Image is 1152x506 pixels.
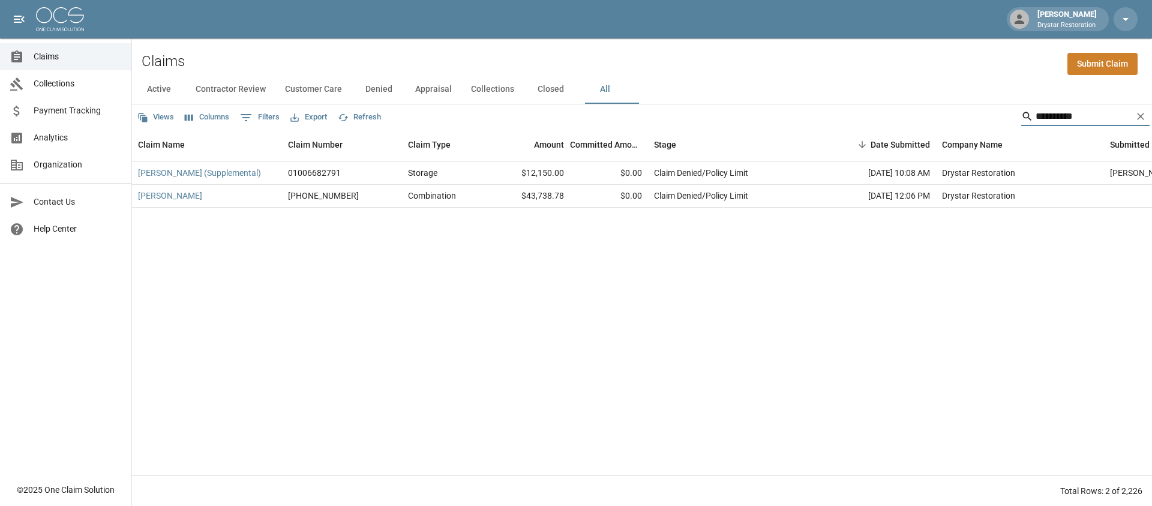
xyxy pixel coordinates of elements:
[570,185,648,208] div: $0.00
[492,162,570,185] div: $12,150.00
[402,128,492,161] div: Claim Type
[570,128,642,161] div: Committed Amount
[854,136,871,153] button: Sort
[142,53,185,70] h2: Claims
[1067,53,1138,75] a: Submit Claim
[461,75,524,104] button: Collections
[828,162,936,185] div: [DATE] 10:08 AM
[275,75,352,104] button: Customer Care
[17,484,115,496] div: © 2025 One Claim Solution
[335,108,384,127] button: Refresh
[7,7,31,31] button: open drawer
[287,108,330,127] button: Export
[942,128,1003,161] div: Company Name
[288,167,341,179] div: 01006682791
[34,196,122,208] span: Contact Us
[186,75,275,104] button: Contractor Review
[34,158,122,171] span: Organization
[34,77,122,90] span: Collections
[288,190,359,202] div: 01-006-682791
[138,128,185,161] div: Claim Name
[408,190,456,202] div: Combination
[138,167,261,179] a: [PERSON_NAME] (Supplemental)
[288,128,343,161] div: Claim Number
[408,128,451,161] div: Claim Type
[34,223,122,235] span: Help Center
[34,131,122,144] span: Analytics
[492,185,570,208] div: $43,738.78
[492,128,570,161] div: Amount
[182,108,232,127] button: Select columns
[828,185,936,208] div: [DATE] 12:06 PM
[578,75,632,104] button: All
[1033,8,1102,30] div: [PERSON_NAME]
[654,128,676,161] div: Stage
[132,128,282,161] div: Claim Name
[654,167,748,179] div: Claim Denied/Policy Limit
[654,190,748,202] div: Claim Denied/Policy Limit
[36,7,84,31] img: ocs-logo-white-transparent.png
[138,190,202,202] a: [PERSON_NAME]
[1060,485,1142,497] div: Total Rows: 2 of 2,226
[408,167,437,179] div: Storage
[352,75,406,104] button: Denied
[237,108,283,127] button: Show filters
[570,162,648,185] div: $0.00
[871,128,930,161] div: Date Submitted
[936,128,1104,161] div: Company Name
[282,128,402,161] div: Claim Number
[648,128,828,161] div: Stage
[1021,107,1150,128] div: Search
[406,75,461,104] button: Appraisal
[1132,107,1150,125] button: Clear
[942,167,1015,179] div: Drystar Restoration
[534,128,564,161] div: Amount
[34,50,122,63] span: Claims
[132,75,1152,104] div: dynamic tabs
[942,190,1015,202] div: Drystar Restoration
[1037,20,1097,31] p: Drystar Restoration
[828,128,936,161] div: Date Submitted
[134,108,177,127] button: Views
[570,128,648,161] div: Committed Amount
[34,104,122,117] span: Payment Tracking
[132,75,186,104] button: Active
[524,75,578,104] button: Closed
